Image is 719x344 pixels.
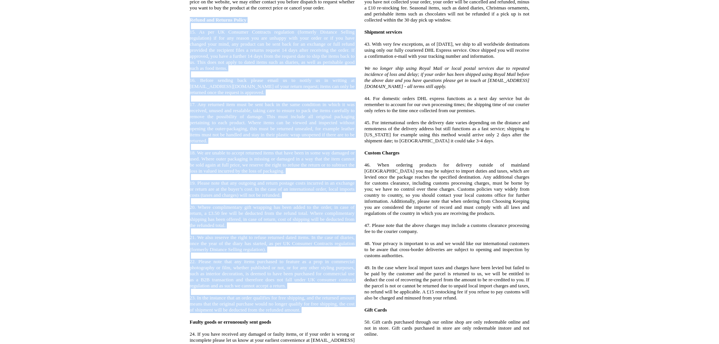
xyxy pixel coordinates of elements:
span: We no longer ship using Royal Mail or local postal services due to repeated incidence of loss and... [365,65,530,89]
span: Shipment services [365,29,402,35]
span: Custom Charges [365,150,400,156]
span: Faulty goods or erroneously sent goods [190,319,271,325]
b: Gift Cards [365,307,387,313]
span: Refund and Returns Policy [190,17,247,23]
